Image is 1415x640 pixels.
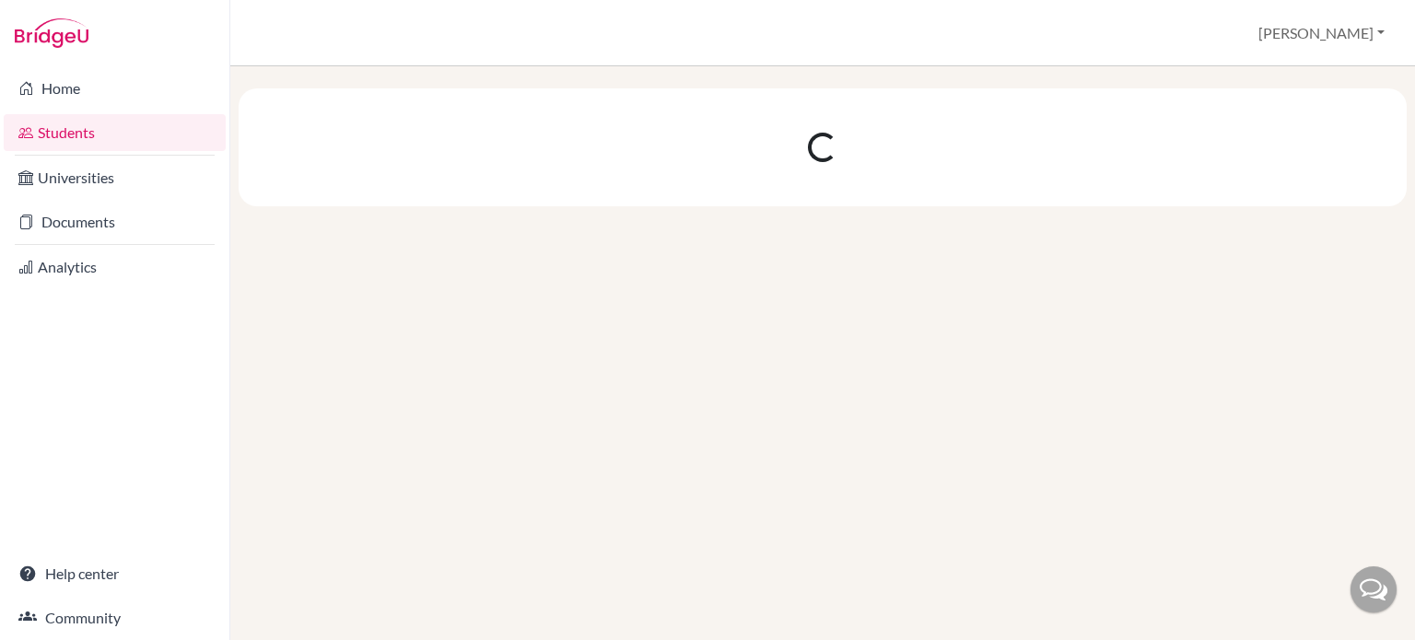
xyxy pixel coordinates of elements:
button: [PERSON_NAME] [1250,16,1393,51]
a: Home [4,70,226,107]
a: Community [4,599,226,636]
img: Bridge-U [15,18,88,48]
span: Help [41,13,79,29]
a: Universities [4,159,226,196]
a: Help center [4,555,226,592]
a: Students [4,114,226,151]
a: Analytics [4,249,226,285]
a: Documents [4,204,226,240]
